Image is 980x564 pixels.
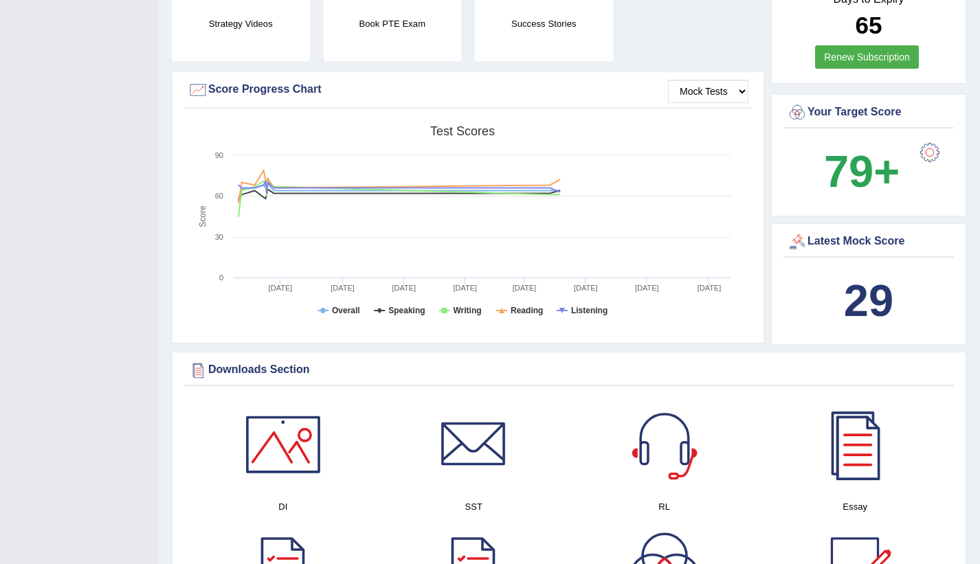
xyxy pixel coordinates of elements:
[571,306,608,315] tspan: Listening
[576,499,753,514] h4: RL
[698,284,722,292] tspan: [DATE]
[198,205,208,227] tspan: Score
[331,284,355,292] tspan: [DATE]
[824,146,900,196] b: 79+
[388,306,425,315] tspan: Speaking
[856,12,882,38] b: 65
[188,80,748,100] div: Score Progress Chart
[392,284,416,292] tspan: [DATE]
[430,124,495,138] tspan: Test scores
[172,16,310,31] h4: Strategy Videos
[386,499,563,514] h4: SST
[844,275,893,326] b: 29
[215,151,223,159] text: 90
[194,499,372,514] h4: DI
[215,233,223,241] text: 30
[453,306,481,315] tspan: Writing
[269,284,293,292] tspan: [DATE]
[787,232,950,252] div: Latest Mock Score
[219,273,223,282] text: 0
[475,16,613,31] h4: Success Stories
[574,284,598,292] tspan: [DATE]
[787,102,950,123] div: Your Target Score
[215,192,223,200] text: 60
[511,306,543,315] tspan: Reading
[324,16,462,31] h4: Book PTE Exam
[332,306,360,315] tspan: Overall
[454,284,478,292] tspan: [DATE]
[815,45,919,69] a: Renew Subscription
[513,284,537,292] tspan: [DATE]
[635,284,659,292] tspan: [DATE]
[188,360,950,381] div: Downloads Section
[767,499,944,514] h4: Essay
